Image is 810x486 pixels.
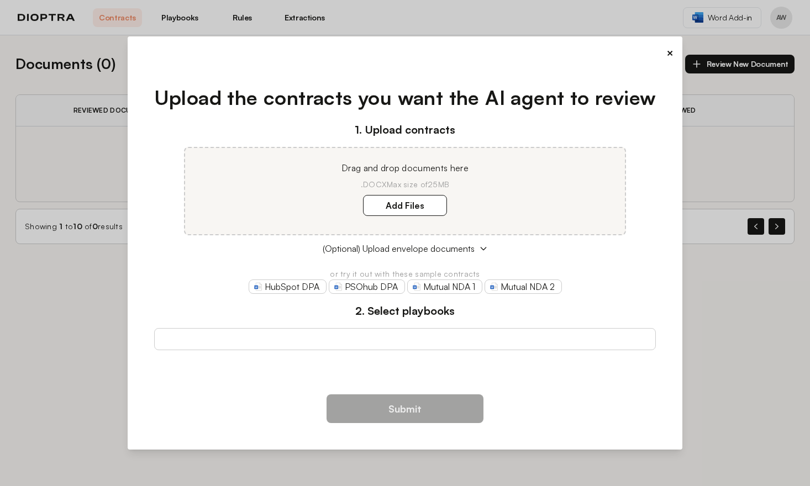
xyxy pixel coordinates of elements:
[666,45,674,61] button: ×
[323,242,475,255] span: (Optional) Upload envelope documents
[249,279,327,294] a: HubSpot DPA
[407,279,482,294] a: Mutual NDA 1
[154,242,656,255] button: (Optional) Upload envelope documents
[154,303,656,319] h3: 2. Select playbooks
[154,121,656,138] h3: 1. Upload contracts
[485,279,562,294] a: Mutual NDA 2
[363,195,447,216] label: Add Files
[154,268,656,279] p: or try it out with these sample contracts
[198,179,612,190] p: .DOCX Max size of 25MB
[154,83,656,113] h1: Upload the contracts you want the AI agent to review
[329,279,405,294] a: PSOhub DPA
[198,161,612,175] p: Drag and drop documents here
[327,394,483,423] button: Submit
